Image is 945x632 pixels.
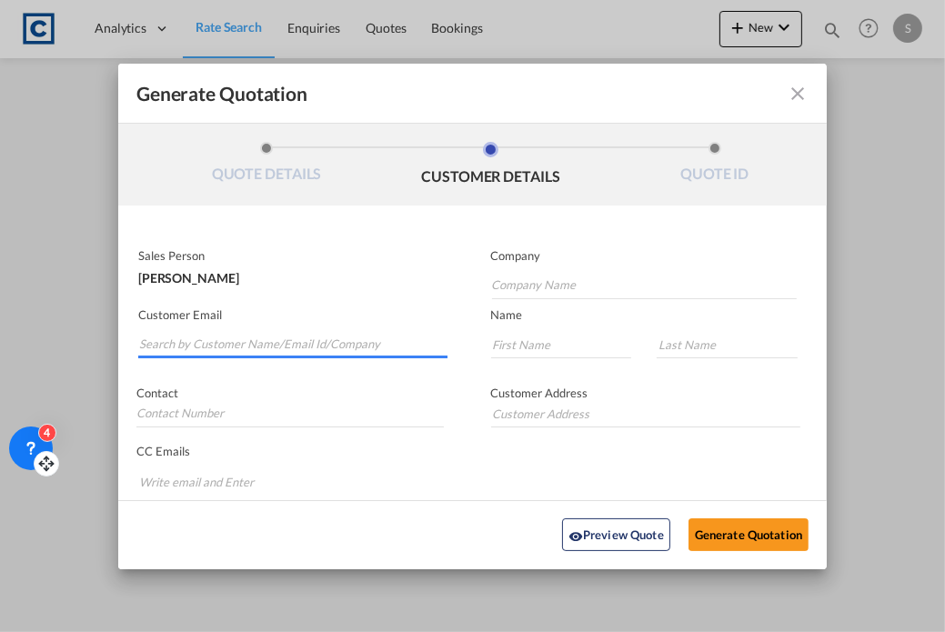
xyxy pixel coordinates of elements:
span: Generate Quotation [136,82,307,105]
md-chips-wrap: Chips container. Enter the text area, then type text, and press enter to add a chip. [136,466,769,501]
input: First Name [491,331,632,358]
li: CUSTOMER DETAILS [378,142,602,191]
p: Name [491,307,828,322]
input: Contact Number [136,400,444,427]
input: Chips input. [139,467,276,497]
md-icon: icon-close fg-AAA8AD cursor m-0 [787,83,809,105]
input: Company Name [492,272,798,299]
li: QUOTE ID [603,142,827,191]
div: [PERSON_NAME] [138,263,443,285]
button: Generate Quotation [689,518,809,551]
p: Customer Email [138,307,447,322]
p: CC Emails [136,444,769,458]
p: Company [491,248,798,263]
p: Contact [136,386,444,400]
li: QUOTE DETAILS [155,142,378,191]
md-icon: icon-eye [568,529,583,544]
input: Customer Address [491,400,800,427]
p: Sales Person [138,248,443,263]
input: Search by Customer Name/Email Id/Company [139,331,447,358]
input: Last Name [657,331,798,358]
button: icon-eyePreview Quote [562,518,670,551]
md-dialog: Generate QuotationQUOTE ... [118,64,827,569]
span: Customer Address [491,386,588,400]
